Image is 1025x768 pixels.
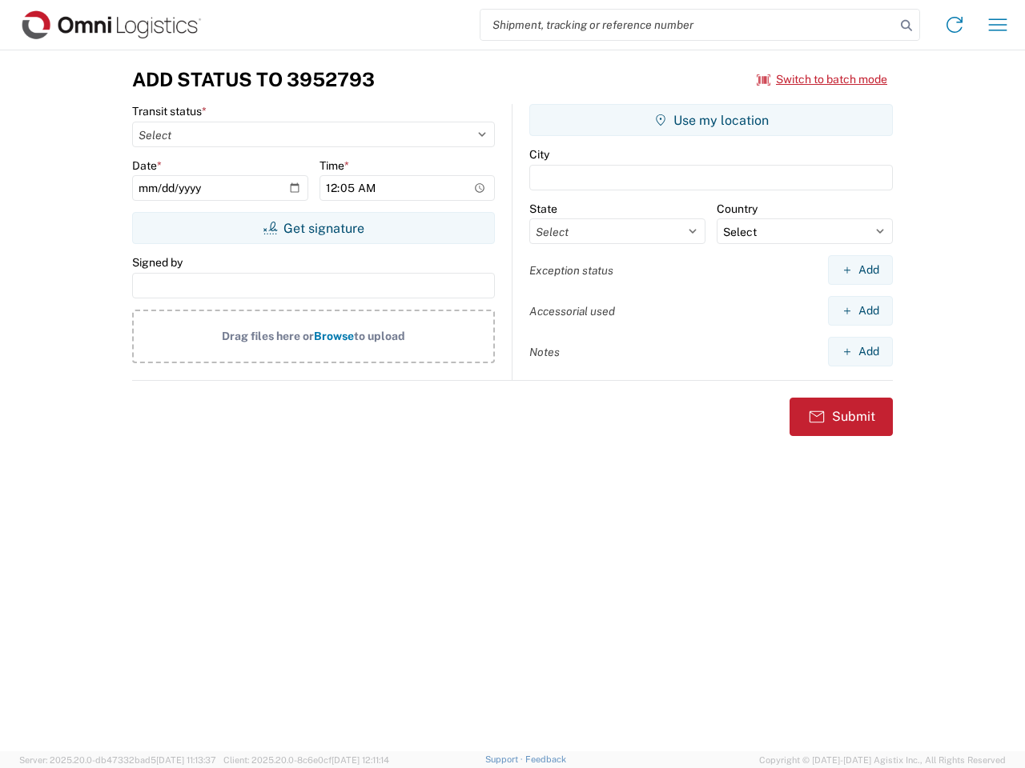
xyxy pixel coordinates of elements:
[132,68,375,91] h3: Add Status to 3952793
[332,755,389,765] span: [DATE] 12:11:14
[132,212,495,244] button: Get signature
[480,10,895,40] input: Shipment, tracking or reference number
[132,104,207,118] label: Transit status
[529,304,615,318] label: Accessorial used
[759,753,1006,767] span: Copyright © [DATE]-[DATE] Agistix Inc., All Rights Reserved
[485,754,525,764] a: Support
[529,104,893,136] button: Use my location
[132,255,183,270] label: Signed by
[529,147,549,162] label: City
[320,158,349,173] label: Time
[828,255,893,285] button: Add
[790,398,893,436] button: Submit
[529,263,613,278] label: Exception status
[529,345,560,359] label: Notes
[223,755,389,765] span: Client: 2025.20.0-8c6e0cf
[757,66,887,93] button: Switch to batch mode
[828,296,893,326] button: Add
[314,330,354,342] span: Browse
[132,158,162,173] label: Date
[19,755,216,765] span: Server: 2025.20.0-db47332bad5
[354,330,405,342] span: to upload
[525,754,566,764] a: Feedback
[156,755,216,765] span: [DATE] 11:13:37
[828,337,893,366] button: Add
[222,330,314,342] span: Drag files here or
[717,202,758,216] label: Country
[529,202,557,216] label: State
